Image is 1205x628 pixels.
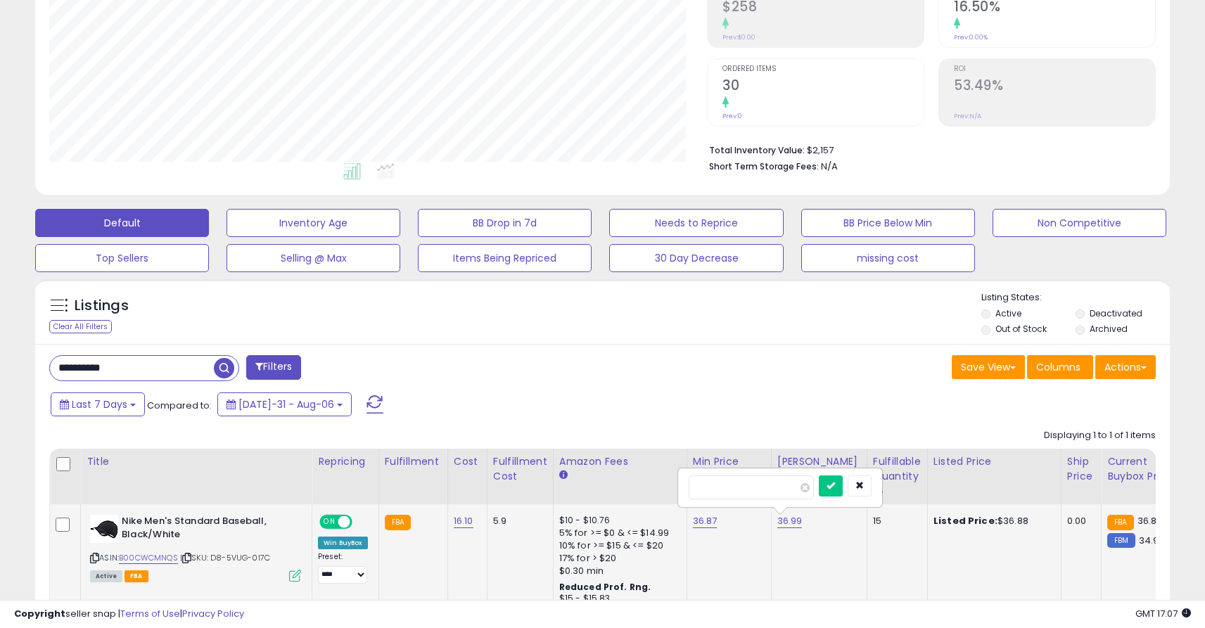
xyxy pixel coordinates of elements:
button: Last 7 Days [51,392,145,416]
div: Amazon Fees [559,454,681,469]
span: FBA [125,570,148,582]
h2: 30 [722,77,924,96]
div: 0.00 [1067,515,1090,527]
small: Prev: $0.00 [722,33,755,41]
button: Actions [1095,355,1156,379]
div: seller snap | | [14,608,244,621]
b: Listed Price: [933,514,997,527]
button: BB Price Below Min [801,209,975,237]
span: 2025-08-14 17:07 GMT [1135,607,1191,620]
button: Inventory Age [227,209,400,237]
button: Save View [952,355,1025,379]
button: Items Being Repriced [418,244,592,272]
button: Columns [1027,355,1093,379]
small: Prev: 0.00% [954,33,988,41]
span: 34.97 [1139,534,1164,547]
div: Fulfillment [385,454,442,469]
span: 36.88 [1137,514,1163,527]
button: Selling @ Max [227,244,400,272]
h5: Listings [75,296,129,316]
div: Cost [454,454,481,469]
p: Listing States: [981,291,1170,305]
a: 36.87 [693,514,718,528]
span: Compared to: [147,399,212,412]
a: B00CWCMNQS [119,552,178,564]
span: Last 7 Days [72,397,127,411]
div: [PERSON_NAME] [777,454,861,469]
div: ASIN: [90,515,301,580]
div: $15 - $15.83 [559,593,676,605]
div: Ship Price [1067,454,1095,484]
span: ROI [954,65,1155,73]
a: Terms of Use [120,607,180,620]
h2: 53.49% [954,77,1155,96]
span: [DATE]-31 - Aug-06 [238,397,334,411]
div: Win BuyBox [318,537,368,549]
div: $36.88 [933,515,1050,527]
label: Archived [1090,323,1128,335]
button: 30 Day Decrease [609,244,783,272]
div: Preset: [318,552,368,584]
small: FBA [385,515,411,530]
div: 17% for > $20 [559,552,676,565]
div: Clear All Filters [49,320,112,333]
button: Filters [246,355,301,380]
button: BB Drop in 7d [418,209,592,237]
a: 36.99 [777,514,803,528]
div: Fulfillable Quantity [873,454,922,484]
span: Columns [1036,360,1080,374]
li: $2,157 [709,141,1145,158]
strong: Copyright [14,607,65,620]
button: Non Competitive [993,209,1166,237]
button: Default [35,209,209,237]
div: 5% for >= $0 & <= $14.99 [559,527,676,539]
div: Current Buybox Price [1107,454,1180,484]
div: 10% for >= $15 & <= $20 [559,539,676,552]
small: Prev: N/A [954,112,981,120]
span: All listings currently available for purchase on Amazon [90,570,122,582]
div: Fulfillment Cost [493,454,547,484]
span: N/A [821,160,838,173]
div: 5.9 [493,515,542,527]
a: 16.10 [454,514,473,528]
button: missing cost [801,244,975,272]
b: Total Inventory Value: [709,144,805,156]
small: FBA [1107,515,1133,530]
b: Nike Men's Standard Baseball, Black/White [122,515,293,544]
b: Short Term Storage Fees: [709,160,819,172]
a: Privacy Policy [182,607,244,620]
div: Min Price [693,454,765,469]
div: Repricing [318,454,373,469]
label: Out of Stock [995,323,1047,335]
span: | SKU: D8-5VUG-0I7C [180,552,270,563]
span: OFF [350,516,373,528]
div: Displaying 1 to 1 of 1 items [1044,429,1156,442]
span: Ordered Items [722,65,924,73]
span: ON [321,516,338,528]
label: Active [995,307,1021,319]
button: [DATE]-31 - Aug-06 [217,392,352,416]
div: Listed Price [933,454,1055,469]
button: Needs to Reprice [609,209,783,237]
small: Amazon Fees. [559,469,568,482]
b: Reduced Prof. Rng. [559,581,651,593]
button: Top Sellers [35,244,209,272]
small: Prev: 0 [722,112,742,120]
div: $10 - $10.76 [559,515,676,527]
div: $0.30 min [559,565,676,577]
label: Deactivated [1090,307,1142,319]
div: Title [87,454,306,469]
small: FBM [1107,533,1135,548]
div: 15 [873,515,917,527]
img: 41Px-k-8cTL._SL40_.jpg [90,515,118,543]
